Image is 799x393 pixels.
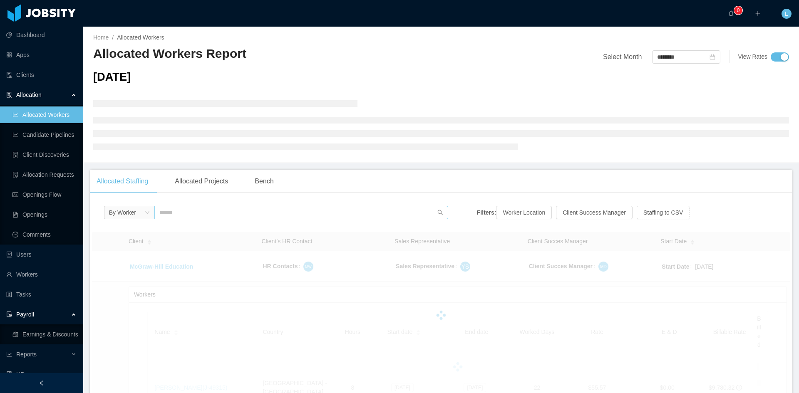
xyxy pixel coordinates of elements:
[12,206,77,223] a: icon: file-textOpenings
[556,206,633,219] button: Client Success Manager
[93,70,131,83] span: [DATE]
[168,170,235,193] div: Allocated Projects
[16,311,34,318] span: Payroll
[16,371,25,378] span: HR
[16,91,42,98] span: Allocation
[16,351,37,358] span: Reports
[248,170,280,193] div: Bench
[109,206,136,219] div: By Worker
[12,146,77,163] a: icon: file-searchClient Discoveries
[6,311,12,317] i: icon: file-protect
[6,351,12,357] i: icon: line-chart
[6,67,77,83] a: icon: auditClients
[112,34,114,41] span: /
[93,34,109,41] a: Home
[6,27,77,43] a: icon: pie-chartDashboard
[785,9,788,19] span: L
[93,45,441,62] h2: Allocated Workers Report
[728,10,734,16] i: icon: bell
[496,206,552,219] button: Worker Location
[6,266,77,283] a: icon: userWorkers
[6,47,77,63] a: icon: appstoreApps
[477,209,496,216] strong: Filters:
[603,53,642,60] span: Select Month
[738,53,767,60] span: View Rates
[12,166,77,183] a: icon: file-doneAllocation Requests
[6,246,77,263] a: icon: robotUsers
[437,210,443,215] i: icon: search
[12,186,77,203] a: icon: idcardOpenings Flow
[90,170,155,193] div: Allocated Staffing
[755,10,761,16] i: icon: plus
[734,6,742,15] sup: 0
[12,106,77,123] a: icon: line-chartAllocated Workers
[145,210,150,216] i: icon: down
[12,326,77,343] a: icon: reconciliationEarnings & Discounts
[12,226,77,243] a: icon: messageComments
[710,54,715,60] i: icon: calendar
[6,286,77,303] a: icon: profileTasks
[117,34,164,41] span: Allocated Workers
[637,206,690,219] button: Staffing to CSV
[6,92,12,98] i: icon: solution
[6,371,12,377] i: icon: book
[12,126,77,143] a: icon: line-chartCandidate Pipelines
